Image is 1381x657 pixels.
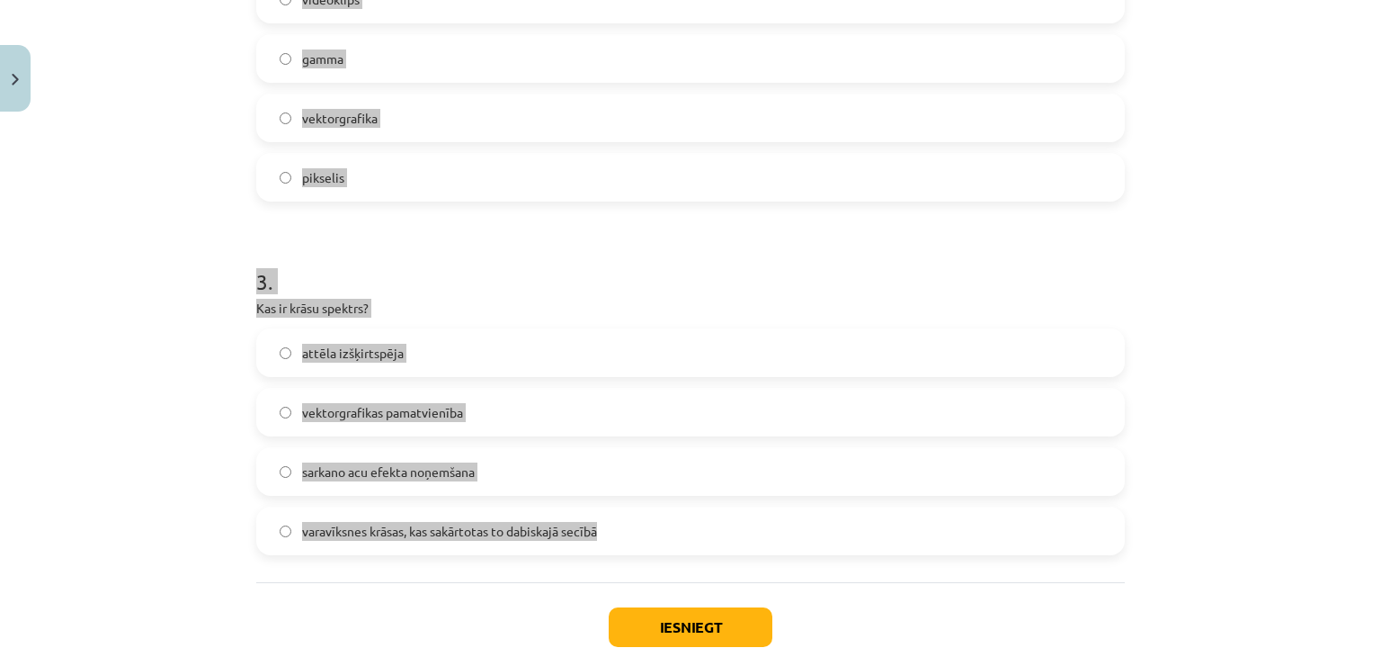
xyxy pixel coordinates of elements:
input: vektorgrafikas pamatvienība [280,407,291,418]
input: varavīksnes krāsas, kas sakārtotas to dabiskajā secībā [280,526,291,537]
img: icon-close-lesson-0947bae3869378f0d4975bcd49f059093ad1ed9edebbc8119c70593378902aed.svg [12,74,19,85]
span: vektorgrafikas pamatvienība [302,403,463,422]
input: pikselis [280,172,291,184]
input: attēla izšķirtspēja [280,347,291,359]
span: attēla izšķirtspēja [302,344,404,363]
input: gamma [280,53,291,65]
span: varavīksnes krāsas, kas sakārtotas to dabiskajā secībā [302,522,597,541]
input: vektorgrafika [280,112,291,124]
span: sarkano acu efekta noņemšana [302,463,475,481]
h1: 3 . [256,238,1125,293]
span: gamma [302,49,343,68]
span: vektorgrafika [302,109,378,128]
input: sarkano acu efekta noņemšana [280,466,291,478]
p: Kas ir krāsu spektrs? [256,299,1125,318]
span: pikselis [302,168,344,187]
button: Iesniegt [609,607,772,647]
